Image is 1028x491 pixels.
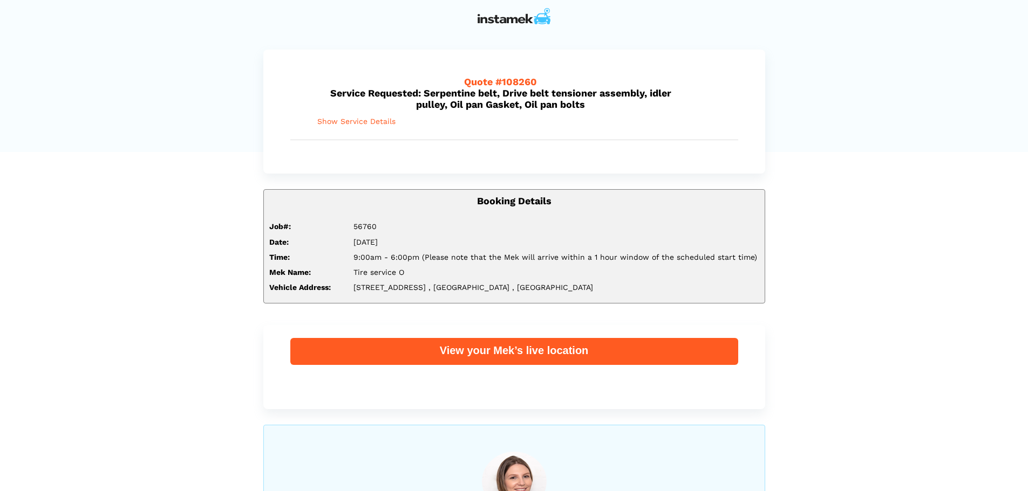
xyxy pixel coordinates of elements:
[345,267,767,277] div: Tire service O
[345,237,767,247] div: [DATE]
[317,117,396,126] span: Show Service Details
[290,343,738,357] div: View your Mek’s live location
[345,222,767,231] div: 56760
[428,283,509,292] span: , [GEOGRAPHIC_DATA]
[317,76,711,110] h5: Service Requested: Serpentine belt, Drive belt tensioner assembly, idler pulley, Oil pan Gasket, ...
[464,76,537,87] span: Quote #108260
[512,283,593,292] span: , [GEOGRAPHIC_DATA]
[269,283,331,292] strong: Vehicle Address:
[269,238,289,246] strong: Date:
[269,195,759,206] h5: Booking Details
[353,283,426,292] span: [STREET_ADDRESS]
[345,252,767,262] div: 9:00am - 6:00pm (Please note that the Mek will arrive within a 1 hour window of the scheduled sta...
[269,222,291,231] strong: Job#:
[269,268,311,276] strong: Mek Name:
[269,253,290,261] strong: Time:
